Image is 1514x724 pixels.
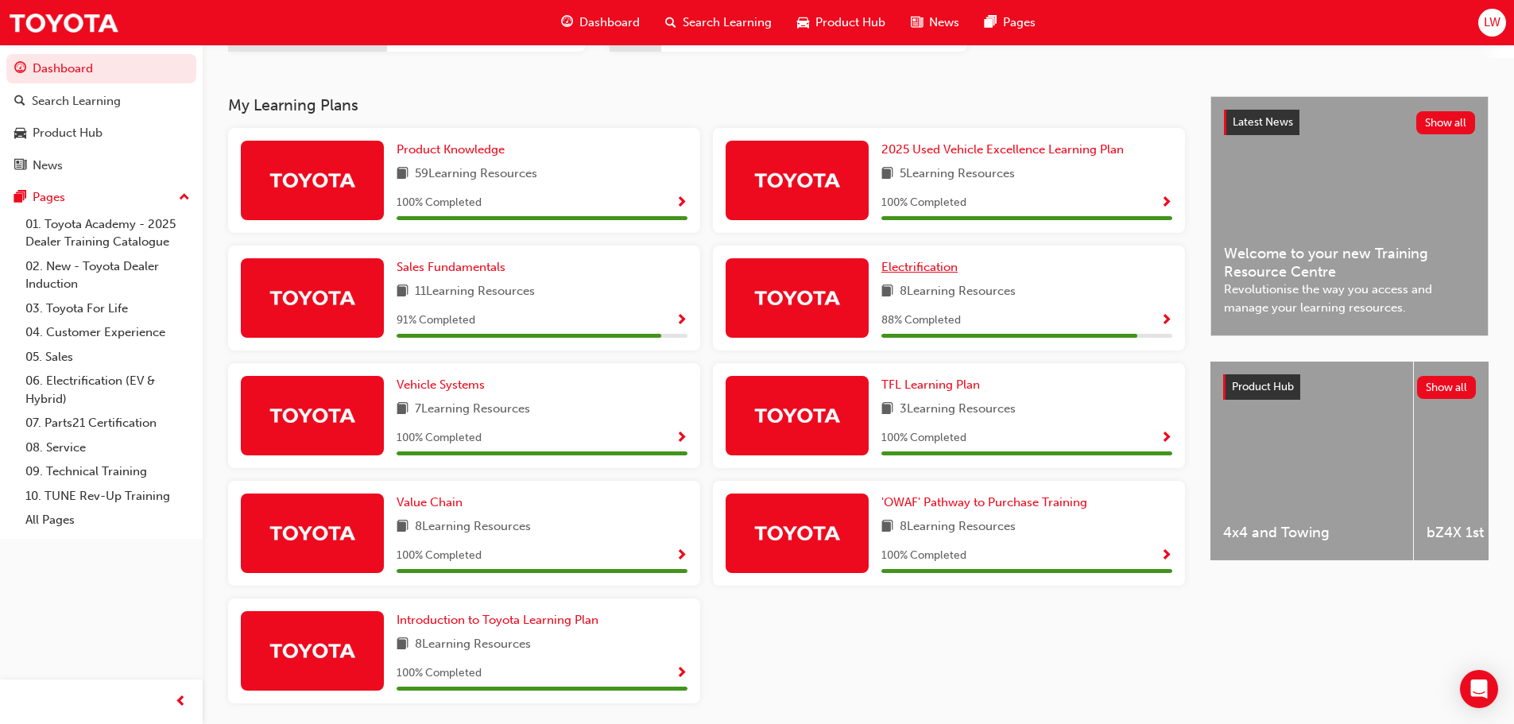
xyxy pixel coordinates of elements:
a: Electrification [881,258,964,277]
a: Product Hub [6,118,196,148]
a: Introduction to Toyota Learning Plan [397,611,605,629]
a: 09. Technical Training [19,459,196,484]
img: Trak [753,166,841,194]
a: 06. Electrification (EV & Hybrid) [19,369,196,411]
span: 8 Learning Resources [900,517,1016,537]
span: 2025 Used Vehicle Excellence Learning Plan [881,142,1124,157]
img: Trak [753,519,841,547]
span: guage-icon [561,13,573,33]
img: Trak [753,401,841,429]
span: Product Hub [1232,380,1294,393]
a: 07. Parts21 Certification [19,411,196,436]
span: Electrification [881,260,958,274]
a: 4x4 and Towing [1210,362,1413,560]
span: 100 % Completed [397,547,482,565]
span: Value Chain [397,495,463,509]
span: guage-icon [14,62,26,76]
span: 'OWAF' Pathway to Purchase Training [881,495,1087,509]
span: 8 Learning Resources [900,282,1016,302]
span: Show Progress [1160,196,1172,211]
span: 100 % Completed [881,547,966,565]
button: Show Progress [676,311,687,331]
span: 100 % Completed [397,194,482,212]
button: DashboardSearch LearningProduct HubNews [6,51,196,183]
span: 88 % Completed [881,312,961,330]
button: Show Progress [676,428,687,448]
span: Show Progress [1160,432,1172,446]
div: Search Learning [32,92,121,110]
a: Sales Fundamentals [397,258,512,277]
span: TFL Learning Plan [881,377,980,392]
span: book-icon [397,635,409,655]
a: Product HubShow all [1223,374,1476,400]
a: news-iconNews [898,6,972,39]
a: Product Knowledge [397,141,511,159]
img: Trak [753,284,841,312]
a: 05. Sales [19,345,196,370]
span: News [929,14,959,32]
img: Trak [269,519,356,547]
a: News [6,151,196,180]
span: book-icon [397,165,409,184]
span: LW [1484,14,1500,32]
span: Pages [1003,14,1036,32]
a: Latest NewsShow all [1224,110,1475,135]
button: Pages [6,183,196,212]
span: 8 Learning Resources [415,517,531,537]
span: Sales Fundamentals [397,260,505,274]
span: 4x4 and Towing [1223,524,1400,542]
span: 91 % Completed [397,312,475,330]
span: Show Progress [1160,549,1172,563]
span: 100 % Completed [397,429,482,447]
a: Dashboard [6,54,196,83]
span: news-icon [14,159,26,173]
span: 3 Learning Resources [900,400,1016,420]
button: Show Progress [676,546,687,566]
button: LW [1478,9,1506,37]
div: Pages [33,188,65,207]
span: Show Progress [676,549,687,563]
span: Introduction to Toyota Learning Plan [397,613,598,627]
span: pages-icon [985,13,997,33]
button: Show Progress [676,193,687,213]
a: 'OWAF' Pathway to Purchase Training [881,494,1094,512]
a: 08. Service [19,436,196,460]
a: Value Chain [397,494,469,512]
span: Product Hub [815,14,885,32]
span: 8 Learning Resources [415,635,531,655]
span: book-icon [881,282,893,302]
a: pages-iconPages [972,6,1048,39]
a: Latest NewsShow allWelcome to your new Training Resource CentreRevolutionise the way you access a... [1210,96,1489,336]
span: Show Progress [676,432,687,446]
span: 5 Learning Resources [900,165,1015,184]
button: Show Progress [676,664,687,683]
a: 03. Toyota For Life [19,296,196,321]
a: 02. New - Toyota Dealer Induction [19,254,196,296]
span: search-icon [665,13,676,33]
span: Vehicle Systems [397,377,485,392]
a: guage-iconDashboard [548,6,652,39]
button: Show Progress [1160,311,1172,331]
span: 11 Learning Resources [415,282,535,302]
span: search-icon [14,95,25,109]
span: book-icon [397,517,409,537]
span: up-icon [179,188,190,208]
a: 04. Customer Experience [19,320,196,345]
button: Show Progress [1160,193,1172,213]
span: 59 Learning Resources [415,165,537,184]
span: Search Learning [683,14,772,32]
span: 100 % Completed [881,429,966,447]
span: car-icon [14,126,26,141]
img: Trak [269,166,356,194]
img: Trak [269,637,356,664]
span: car-icon [797,13,809,33]
span: Dashboard [579,14,640,32]
a: TFL Learning Plan [881,376,986,394]
a: All Pages [19,508,196,532]
div: News [33,157,63,175]
span: Show Progress [676,667,687,681]
span: Revolutionise the way you access and manage your learning resources. [1224,281,1475,316]
a: search-iconSearch Learning [652,6,784,39]
button: Show Progress [1160,428,1172,448]
span: book-icon [881,165,893,184]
